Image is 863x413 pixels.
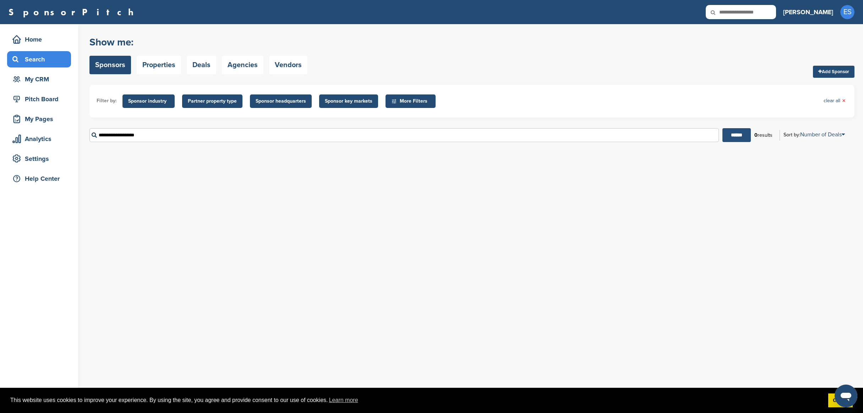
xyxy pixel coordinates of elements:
a: Settings [7,151,71,167]
h3: [PERSON_NAME] [783,7,833,17]
h2: Show me: [89,36,307,49]
span: Sponsor key markets [325,97,372,105]
a: My CRM [7,71,71,87]
a: Deals [187,56,216,74]
a: [PERSON_NAME] [783,4,833,20]
div: My CRM [11,73,71,86]
a: Analytics [7,131,71,147]
span: × [842,97,846,105]
div: Home [11,33,71,46]
a: Number of Deals [800,131,845,138]
div: My Pages [11,113,71,125]
a: Search [7,51,71,67]
b: 0 [754,132,758,138]
a: My Pages [7,111,71,127]
span: Sponsor headquarters [256,97,306,105]
div: Settings [11,152,71,165]
a: Vendors [269,56,307,74]
a: Help Center [7,170,71,187]
div: Sort by: [783,132,845,137]
div: Search [11,53,71,66]
a: clear all× [824,97,846,105]
a: Agencies [222,56,263,74]
a: Pitch Board [7,91,71,107]
span: Partner property type [188,97,237,105]
div: Help Center [11,172,71,185]
a: Sponsors [89,56,131,74]
a: dismiss cookie message [828,393,853,408]
span: ES [840,5,854,19]
div: results [751,129,776,141]
a: SponsorPitch [9,7,138,17]
span: More Filters [391,97,432,105]
li: Filter by: [97,97,117,105]
a: Add Sponsor [813,66,854,78]
iframe: Button to launch messaging window [835,385,857,407]
div: Analytics [11,132,71,145]
span: Sponsor industry [128,97,169,105]
a: Home [7,31,71,48]
div: Pitch Board [11,93,71,105]
span: This website uses cookies to improve your experience. By using the site, you agree and provide co... [10,395,823,406]
a: learn more about cookies [328,395,359,406]
a: Properties [137,56,181,74]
